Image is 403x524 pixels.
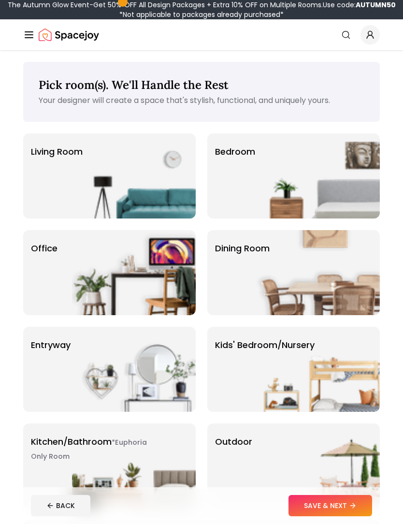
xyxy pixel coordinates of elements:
[215,242,270,255] p: Dining Room
[72,133,196,218] img: Living Room
[39,25,99,44] img: Spacejoy Logo
[31,145,83,159] p: Living Room
[31,435,152,463] p: Kitchen/Bathroom
[256,230,380,315] img: Dining Room
[31,338,71,352] p: entryway
[72,423,196,509] img: Kitchen/Bathroom *Euphoria Only
[39,95,364,106] p: Your designer will create a space that's stylish, functional, and uniquely yours.
[288,495,372,516] button: SAVE & NEXT
[256,327,380,412] img: Kids' Bedroom/Nursery
[39,25,99,44] a: Spacejoy
[256,133,380,218] img: Bedroom
[72,230,196,315] img: Office
[256,423,380,509] img: Outdoor
[39,77,229,92] span: Pick room(s). We'll Handle the Rest
[31,495,90,516] button: BACK
[23,19,380,50] nav: Global
[119,10,284,19] span: *Not applicable to packages already purchased*
[215,338,315,352] p: Kids' Bedroom/Nursery
[72,327,196,412] img: entryway
[31,242,58,255] p: Office
[215,145,255,159] p: Bedroom
[215,435,252,449] p: Outdoor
